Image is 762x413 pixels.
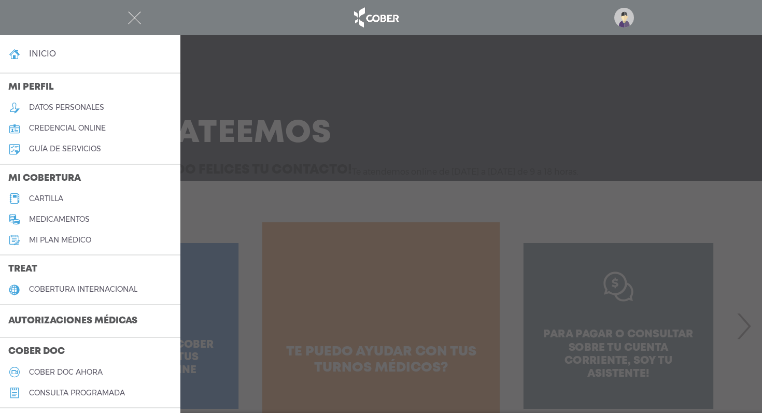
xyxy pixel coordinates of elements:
h5: Cober doc ahora [29,368,103,377]
h5: Mi plan médico [29,236,91,245]
img: Cober_menu-close-white.svg [128,11,141,24]
h5: datos personales [29,103,104,112]
h5: consulta programada [29,389,125,397]
h4: inicio [29,49,56,59]
h5: cobertura internacional [29,285,137,294]
h5: guía de servicios [29,145,101,153]
h5: credencial online [29,124,106,133]
h5: cartilla [29,194,63,203]
img: logo_cober_home-white.png [348,5,403,30]
img: profile-placeholder.svg [614,8,634,27]
h5: medicamentos [29,215,90,224]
